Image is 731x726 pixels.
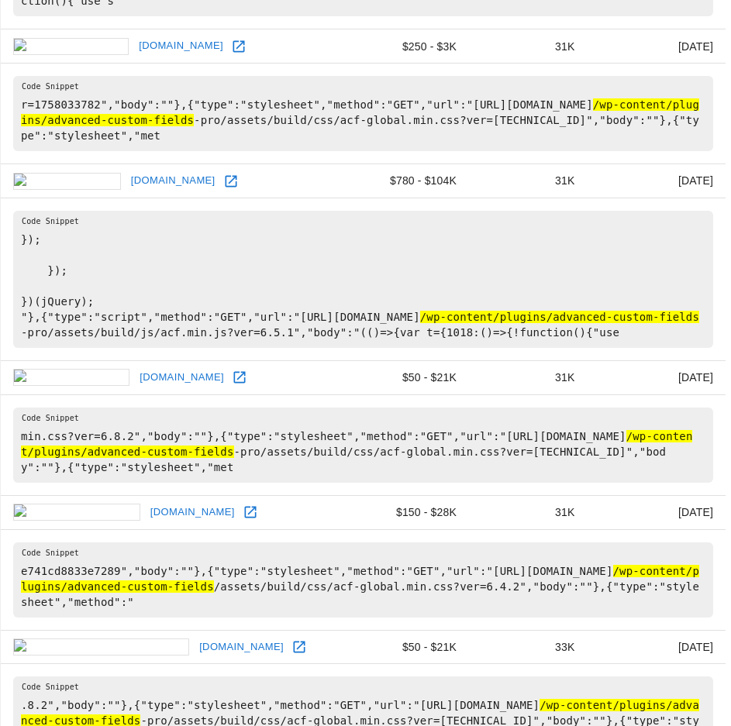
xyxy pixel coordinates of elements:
[342,360,469,394] td: $50 - $21K
[342,29,469,64] td: $250 - $3K
[13,369,129,386] img: nofima.no icon
[21,565,699,593] hl: /wp-content/plugins/advanced-custom-fields
[13,408,713,483] pre: min.css?ver=6.8.2","body":""},{"type":"stylesheet","method":"GET","url":"[URL][DOMAIN_NAME] -pro/...
[469,495,588,529] td: 31K
[13,638,189,655] img: archaeological.org icon
[587,495,726,529] td: [DATE]
[13,173,121,190] img: pbn.com icon
[288,635,311,659] a: Open archaeological.org in new window
[469,630,588,664] td: 33K
[195,635,288,659] a: [DOMAIN_NAME]
[587,164,726,198] td: [DATE]
[13,38,129,55] img: trimbos.nl icon
[135,34,227,58] a: [DOMAIN_NAME]
[136,366,228,390] a: [DOMAIN_NAME]
[127,169,219,193] a: [DOMAIN_NAME]
[469,360,588,394] td: 31K
[13,76,713,151] pre: r=1758033782","body":""},{"type":"stylesheet","method":"GET","url":"[URL][DOMAIN_NAME] -pro/asset...
[13,542,713,618] pre: e741cd8833e7289","body":""},{"type":"stylesheet","method":"GET","url":"[URL][DOMAIN_NAME] /assets...
[342,495,469,529] td: $150 - $28K
[219,170,243,193] a: Open pbn.com in new window
[342,164,469,198] td: $780 - $104K
[469,29,588,64] td: 31K
[239,501,262,524] a: Open force11.org in new window
[469,164,588,198] td: 31K
[21,430,692,458] hl: /wp-content/plugins/advanced-custom-fields
[227,35,250,58] a: Open trimbos.nl in new window
[587,630,726,664] td: [DATE]
[147,501,239,525] a: [DOMAIN_NAME]
[13,211,713,348] pre: }); }); })(jQuery); "},{"type":"script","method":"GET","url":"[URL][DOMAIN_NAME] -pro/assets/buil...
[342,630,469,664] td: $50 - $21K
[228,366,251,389] a: Open nofima.no in new window
[587,360,726,394] td: [DATE]
[587,29,726,64] td: [DATE]
[420,311,699,323] hl: /wp-content/plugins/advanced-custom-fields
[13,504,140,521] img: force11.org icon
